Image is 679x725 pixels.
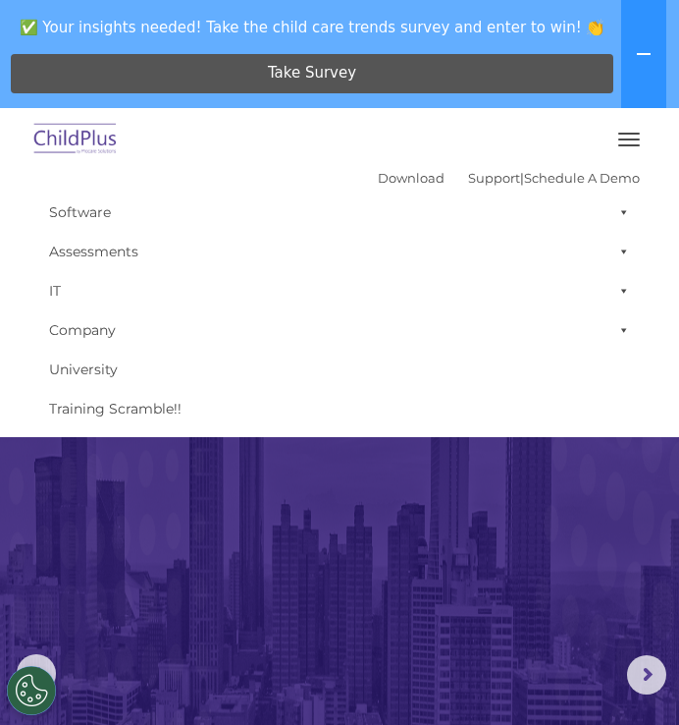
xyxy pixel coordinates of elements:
a: Download [378,170,444,186]
a: Company [39,310,640,350]
font: | [378,170,640,186]
a: Assessments [39,232,640,271]
a: Training Scramble!! [39,389,640,428]
a: Schedule A Demo [524,170,640,186]
span: ✅ Your insights needed! Take the child care trends survey and enter to win! 👏 [8,8,617,46]
img: ChildPlus by Procare Solutions [29,117,122,163]
a: Support [468,170,520,186]
a: Take Survey [11,54,613,93]
button: Cookies Settings [7,666,56,715]
a: Software [39,193,640,232]
span: Last name [288,130,348,144]
a: IT [39,271,640,310]
span: Phone number [288,210,372,225]
span: Take Survey [268,56,356,90]
a: University [39,350,640,389]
